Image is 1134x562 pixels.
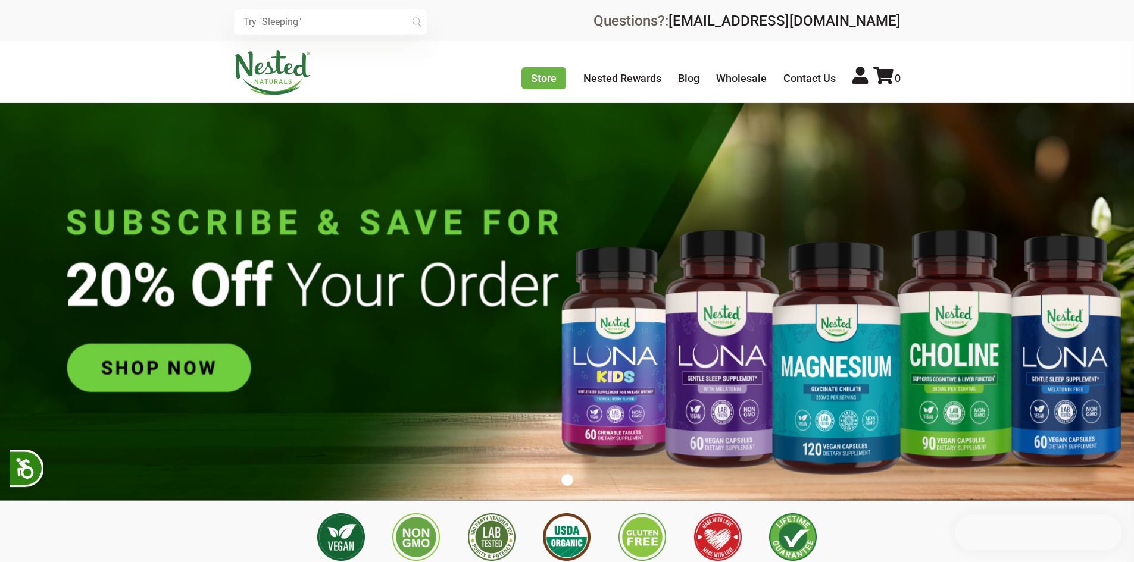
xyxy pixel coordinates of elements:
[392,513,440,561] img: Non GMO
[955,514,1122,550] iframe: Button to open loyalty program pop-up
[769,513,817,561] img: Lifetime Guarantee
[678,72,699,84] a: Blog
[895,72,901,84] span: 0
[716,72,767,84] a: Wholesale
[694,513,742,561] img: Made with Love
[543,513,591,561] img: USDA Organic
[583,72,661,84] a: Nested Rewards
[317,513,365,561] img: Vegan
[593,14,901,28] div: Questions?:
[873,72,901,84] a: 0
[561,474,573,486] button: 1 of 1
[668,12,901,29] a: [EMAIL_ADDRESS][DOMAIN_NAME]
[521,67,566,89] a: Store
[468,513,516,561] img: 3rd Party Lab Tested
[234,50,311,95] img: Nested Naturals
[783,72,836,84] a: Contact Us
[234,9,427,35] input: Try "Sleeping"
[618,513,666,561] img: Gluten Free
